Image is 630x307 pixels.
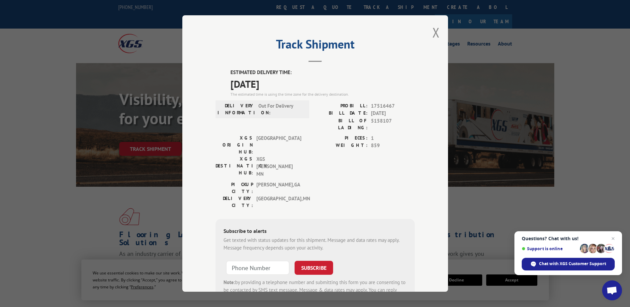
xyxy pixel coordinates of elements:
span: [PERSON_NAME] , GA [256,181,301,195]
strong: Note: [224,279,235,285]
label: PIECES: [315,135,368,142]
span: [DATE] [371,110,415,117]
span: Support is online [522,246,578,251]
label: ESTIMATED DELIVERY TIME: [230,69,415,76]
span: 5158107 [371,117,415,131]
label: BILL OF LADING: [315,117,368,131]
label: PROBILL: [315,102,368,110]
span: [GEOGRAPHIC_DATA] [256,135,301,155]
label: PICKUP CITY: [216,181,253,195]
span: 1 [371,135,415,142]
span: 17516467 [371,102,415,110]
span: 859 [371,142,415,150]
div: by providing a telephone number and submitting this form you are consenting to be contacted by SM... [224,279,407,301]
div: Get texted with status updates for this shipment. Message and data rates may apply. Message frequ... [224,237,407,252]
span: XGS [PERSON_NAME] MN [256,155,301,178]
label: XGS DESTINATION HUB: [216,155,253,178]
div: The estimated time is using the time zone for the delivery destination. [230,91,415,97]
label: BILL DATE: [315,110,368,117]
span: [DATE] [230,76,415,91]
label: DELIVERY CITY: [216,195,253,209]
h2: Track Shipment [216,40,415,52]
button: SUBSCRIBE [295,261,333,275]
input: Phone Number [226,261,289,275]
div: Subscribe to alerts [224,227,407,237]
label: DELIVERY INFORMATION: [218,102,255,116]
label: WEIGHT: [315,142,368,150]
span: [GEOGRAPHIC_DATA] , MN [256,195,301,209]
label: XGS ORIGIN HUB: [216,135,253,155]
a: Open chat [602,280,622,300]
span: Out For Delivery [258,102,303,116]
span: Chat with XGS Customer Support [539,261,606,267]
button: Close modal [432,24,440,41]
span: Chat with XGS Customer Support [522,258,615,270]
span: Questions? Chat with us! [522,236,615,241]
